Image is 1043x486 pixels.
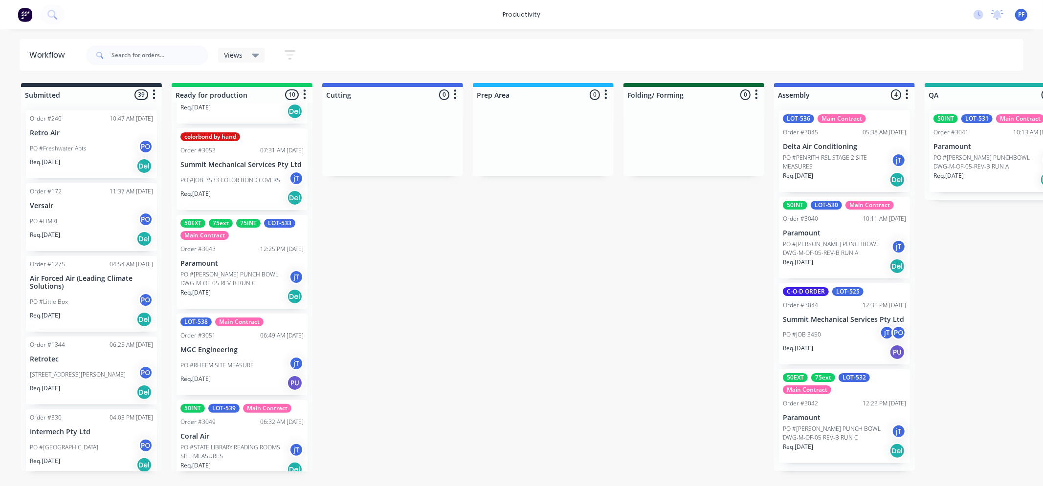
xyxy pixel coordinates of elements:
div: Order #3049 [180,418,216,426]
div: PO [891,325,906,340]
div: 10:47 AM [DATE] [110,114,153,123]
p: Req. [DATE] [180,190,211,198]
div: jT [880,325,894,340]
div: 04:03 PM [DATE] [110,413,153,422]
div: PO [138,212,153,227]
p: Req. [DATE] [30,158,60,167]
div: LOT-532 [839,373,870,382]
input: Search for orders... [111,45,208,65]
div: colorbond by handOrder #305307:31 AM [DATE]Summit Mechanical Services Pty LtdPO #JOB-3533 COLOR B... [177,128,308,210]
div: productivity [498,7,545,22]
p: Versair [30,202,153,210]
p: PO #HMRI [30,217,57,226]
p: Summit Mechanical Services Pty Ltd [783,316,906,324]
p: PO #[PERSON_NAME] PUNCH BOWL DWG-M-OF-05 REV-B RUN C [783,424,891,442]
p: PO #JOB-3533 COLOR BOND COVERS [180,176,280,185]
div: 50INT [180,404,205,413]
div: C-O-D ORDERLOT-525Order #304412:35 PM [DATE]Summit Mechanical Services Pty LtdPO #JOB 3450jTPOReq... [779,283,910,365]
div: Order #3053 [180,146,216,155]
div: PO [138,365,153,380]
div: 75ext [811,373,835,382]
p: Retrotec [30,355,153,363]
p: [STREET_ADDRESS][PERSON_NAME] [30,370,126,379]
div: Main Contract [818,114,866,123]
div: 06:25 AM [DATE] [110,340,153,349]
img: Factory [18,7,32,22]
p: Paramount [180,259,304,268]
div: Order #3045 [783,128,818,137]
div: jT [891,424,906,439]
p: Paramount [783,414,906,422]
p: PO #[PERSON_NAME] PUNCHBOWL DWG-M-OF-05-REV-B RUN A [783,240,891,257]
p: Air Forced Air (Leading Climate Solutions) [30,275,153,291]
div: LOT-539 [208,404,240,413]
div: Main Contract [180,231,229,240]
div: Main Contract [845,201,894,210]
div: 12:25 PM [DATE] [260,245,304,254]
p: Req. [DATE] [180,375,211,383]
p: PO #[PERSON_NAME] PUNCH BOWL DWG-M-OF-05 REV-B RUN C [180,270,289,288]
div: PU [287,375,303,391]
p: Req. [DATE] [783,443,813,451]
p: PO #[PERSON_NAME] PUNCHBOWL DWG-M-OF-05-REV-B RUN A [933,153,1042,171]
div: Order #17211:37 AM [DATE]VersairPO #HMRIPOReq.[DATE]Del [26,183,157,251]
div: LOT-536Main ContractOrder #304505:38 AM [DATE]Delta Air ConditioningPO #PENRITH RSL STAGE 2 SITE ... [779,110,910,192]
span: Views [224,50,243,60]
div: 12:23 PM [DATE] [863,399,906,408]
div: jT [289,356,304,371]
div: Order #33004:03 PM [DATE]Intermech Pty LtdPO #[GEOGRAPHIC_DATA]POReq.[DATE]Del [26,409,157,477]
p: Paramount [783,229,906,237]
div: Main Contract [243,404,291,413]
div: Del [136,231,152,247]
div: Order #3042 [783,399,818,408]
div: LOT-530 [811,201,842,210]
div: Order #240 [30,114,62,123]
p: Req. [DATE] [180,103,211,112]
p: Req. [DATE] [933,171,964,180]
div: Del [287,462,303,477]
div: Del [287,190,303,206]
p: PO #Freshwater Apts [30,144,87,153]
p: Req. [DATE] [783,258,813,267]
div: Workflow [29,49,69,61]
div: jT [289,171,304,186]
div: 50EXT75extLOT-532Main ContractOrder #304212:23 PM [DATE]ParamountPO #[PERSON_NAME] PUNCH BOWL DWG... [779,369,910,463]
div: Del [136,158,152,174]
div: Order #3044 [783,301,818,310]
div: PU [889,344,905,360]
div: jT [891,153,906,168]
div: Main Contract [215,317,264,326]
div: Del [287,104,303,119]
p: PO #Little Box [30,297,68,306]
div: jT [289,443,304,457]
div: 06:49 AM [DATE] [260,331,304,340]
p: Retro Air [30,129,153,137]
p: Req. [DATE] [30,457,60,465]
p: Req. [DATE] [783,171,813,180]
div: 05:38 AM [DATE] [863,128,906,137]
div: Del [136,312,152,327]
div: 50INTLOT-530Main ContractOrder #304010:11 AM [DATE]ParamountPO #[PERSON_NAME] PUNCHBOWL DWG-M-OF-... [779,197,910,278]
div: LOT-525 [832,287,864,296]
div: Order #134406:25 AM [DATE]Retrotec[STREET_ADDRESS][PERSON_NAME]POReq.[DATE]Del [26,337,157,404]
div: Order #3040 [783,214,818,223]
p: Req. [DATE] [30,384,60,393]
p: MGC Engineering [180,346,304,354]
div: 50INT [933,114,958,123]
div: Del [136,384,152,400]
div: 10:11 AM [DATE] [863,214,906,223]
p: Intermech Pty Ltd [30,428,153,436]
div: Del [287,289,303,304]
div: Order #3043 [180,245,216,254]
p: PO #PENRITH RSL STAGE 2 SITE MEASURES [783,153,891,171]
p: PO #JOB 3450 [783,330,821,339]
p: Req. [DATE] [180,461,211,470]
div: PO [138,293,153,307]
div: 12:35 PM [DATE] [863,301,906,310]
div: PO [138,139,153,154]
p: Req. [DATE] [30,311,60,320]
div: Order #24010:47 AM [DATE]Retro AirPO #Freshwater AptsPOReq.[DATE]Del [26,110,157,178]
div: LOT-531 [961,114,993,123]
div: LOT-538Main ContractOrder #305106:49 AM [DATE]MGC EngineeringPO #RHEEM SITE MEASUREjTReq.[DATE]PU [177,314,308,395]
div: PO [138,438,153,453]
